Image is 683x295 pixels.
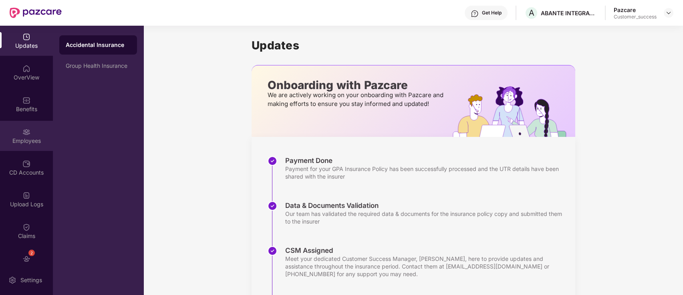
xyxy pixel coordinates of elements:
div: Meet your dedicated Customer Success Manager, [PERSON_NAME], here to provide updates and assistan... [285,255,567,278]
div: Payment for your GPA Insurance Policy has been successfully processed and the UTR details have be... [285,165,567,180]
img: hrOnboarding [453,86,575,137]
div: Customer_success [614,14,657,20]
div: 2 [28,250,35,256]
span: A [529,8,534,18]
img: svg+xml;base64,PHN2ZyBpZD0iQmVuZWZpdHMiIHhtbG5zPSJodHRwOi8vd3d3LnczLm9yZy8yMDAwL3N2ZyIgd2lkdGg9Ij... [22,96,30,104]
img: svg+xml;base64,PHN2ZyBpZD0iRHJvcGRvd24tMzJ4MzIiIHhtbG5zPSJodHRwOi8vd3d3LnczLm9yZy8yMDAwL3N2ZyIgd2... [665,10,672,16]
div: Payment Done [285,156,567,165]
p: We are actively working on your onboarding with Pazcare and making efforts to ensure you stay inf... [268,91,446,108]
div: Pazcare [614,6,657,14]
div: Accidental Insurance [66,41,131,49]
img: svg+xml;base64,PHN2ZyBpZD0iRW1wbG95ZWVzIiB4bWxucz0iaHR0cDovL3d3dy53My5vcmcvMjAwMC9zdmciIHdpZHRoPS... [22,128,30,136]
div: Our team has validated the required data & documents for the insurance policy copy and submitted ... [285,210,567,225]
div: Get Help [482,10,502,16]
p: Onboarding with Pazcare [268,81,446,89]
img: svg+xml;base64,PHN2ZyBpZD0iU2V0dGluZy0yMHgyMCIgeG1sbnM9Imh0dHA6Ly93d3cudzMub3JnLzIwMDAvc3ZnIiB3aW... [8,276,16,284]
div: CSM Assigned [285,246,567,255]
img: svg+xml;base64,PHN2ZyBpZD0iVXBkYXRlZCIgeG1sbnM9Imh0dHA6Ly93d3cudzMub3JnLzIwMDAvc3ZnIiB3aWR0aD0iMj... [22,33,30,41]
div: ABANTE INTEGRATED MANAGEMENT SERVICES PRIVATE LIMITED [541,9,597,17]
img: svg+xml;base64,PHN2ZyBpZD0iSG9tZSIgeG1sbnM9Imh0dHA6Ly93d3cudzMub3JnLzIwMDAvc3ZnIiB3aWR0aD0iMjAiIG... [22,65,30,73]
img: svg+xml;base64,PHN2ZyBpZD0iU3RlcC1Eb25lLTMyeDMyIiB4bWxucz0iaHR0cDovL3d3dy53My5vcmcvMjAwMC9zdmciIH... [268,156,277,166]
img: svg+xml;base64,PHN2ZyBpZD0iQ2xhaW0iIHhtbG5zPSJodHRwOi8vd3d3LnczLm9yZy8yMDAwL3N2ZyIgd2lkdGg9IjIwIi... [22,223,30,231]
div: Data & Documents Validation [285,201,567,210]
img: New Pazcare Logo [10,8,62,18]
img: svg+xml;base64,PHN2ZyBpZD0iU3RlcC1Eb25lLTMyeDMyIiB4bWxucz0iaHR0cDovL3d3dy53My5vcmcvMjAwMC9zdmciIH... [268,201,277,211]
img: svg+xml;base64,PHN2ZyBpZD0iU3RlcC1Eb25lLTMyeDMyIiB4bWxucz0iaHR0cDovL3d3dy53My5vcmcvMjAwMC9zdmciIH... [268,246,277,256]
img: svg+xml;base64,PHN2ZyBpZD0iVXBsb2FkX0xvZ3MiIGRhdGEtbmFtZT0iVXBsb2FkIExvZ3MiIHhtbG5zPSJodHRwOi8vd3... [22,191,30,199]
img: svg+xml;base64,PHN2ZyBpZD0iRW5kb3JzZW1lbnRzIiB4bWxucz0iaHR0cDovL3d3dy53My5vcmcvMjAwMC9zdmciIHdpZH... [22,255,30,263]
img: svg+xml;base64,PHN2ZyBpZD0iSGVscC0zMngzMiIgeG1sbnM9Imh0dHA6Ly93d3cudzMub3JnLzIwMDAvc3ZnIiB3aWR0aD... [471,10,479,18]
div: Settings [18,276,44,284]
img: svg+xml;base64,PHN2ZyBpZD0iQ0RfQWNjb3VudHMiIGRhdGEtbmFtZT0iQ0QgQWNjb3VudHMiIHhtbG5zPSJodHRwOi8vd3... [22,160,30,168]
h1: Updates [252,39,575,52]
div: Group Health Insurance [66,63,131,69]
